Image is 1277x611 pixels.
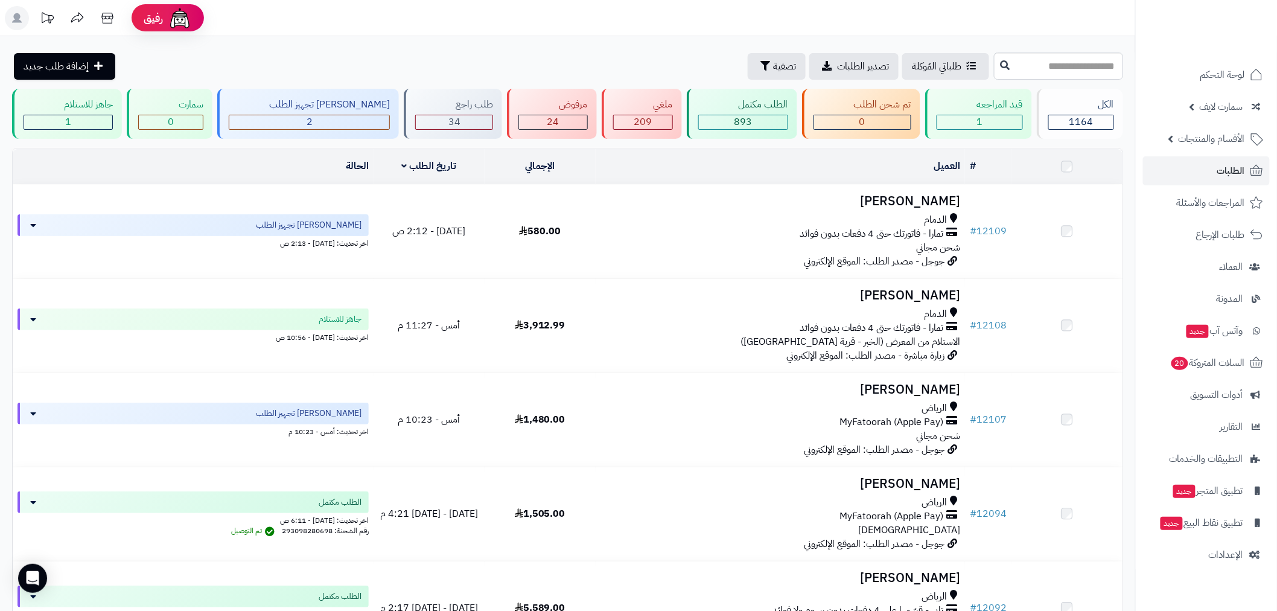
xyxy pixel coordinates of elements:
span: 1 [65,115,71,129]
a: #12107 [970,412,1007,427]
span: الدمام [924,213,947,227]
span: الإعدادات [1209,546,1243,563]
a: العميل [934,159,960,173]
span: الأقسام والمنتجات [1179,130,1245,147]
div: تم شحن الطلب [814,98,911,112]
span: # [970,412,976,427]
a: تطبيق نقاط البيعجديد [1143,508,1270,537]
span: تطبيق نقاط البيع [1159,514,1243,531]
span: MyFatoorah (Apple Pay) [839,415,943,429]
a: الطلب مكتمل 893 [684,89,800,139]
a: ملغي 209 [599,89,684,139]
span: 24 [547,115,559,129]
div: الطلب مكتمل [698,98,788,112]
span: الطلب مكتمل [319,496,361,508]
div: مرفوض [518,98,587,112]
div: الكل [1048,98,1114,112]
div: اخر تحديث: [DATE] - 2:13 ص [18,236,369,249]
span: تصدير الطلبات [837,59,889,74]
span: تطبيق المتجر [1172,482,1243,499]
div: 0 [814,115,911,129]
a: الحالة [346,159,369,173]
h3: [PERSON_NAME] [600,289,960,302]
a: إضافة طلب جديد [14,53,115,80]
a: الإعدادات [1143,540,1270,569]
a: أدوات التسويق [1143,380,1270,409]
a: لوحة التحكم [1143,60,1270,89]
span: زيارة مباشرة - مصدر الطلب: الموقع الإلكتروني [786,348,944,363]
a: وآتس آبجديد [1143,316,1270,345]
span: 0 [168,115,174,129]
span: أمس - 11:27 م [398,318,460,333]
a: تحديثات المنصة [32,6,62,33]
a: السلات المتروكة20 [1143,348,1270,377]
a: طلباتي المُوكلة [902,53,989,80]
span: 20 [1171,357,1188,370]
span: # [970,507,976,521]
span: الطلب مكتمل [319,590,361,603]
span: تصفية [773,59,796,74]
span: الرياض [922,401,947,415]
span: جديد [1173,485,1196,498]
span: # [970,318,976,333]
span: لوحة التحكم [1200,66,1245,83]
h3: [PERSON_NAME] [600,571,960,585]
a: المراجعات والأسئلة [1143,188,1270,217]
div: اخر تحديث: أمس - 10:23 م [18,424,369,437]
div: 1 [24,115,112,129]
span: العملاء [1220,258,1243,275]
a: الكل1164 [1034,89,1126,139]
h3: [PERSON_NAME] [600,477,960,491]
a: #12109 [970,224,1007,238]
a: التقارير [1143,412,1270,441]
div: 1 [937,115,1022,129]
span: المراجعات والأسئلة [1177,194,1245,211]
div: قيد المراجعه [937,98,1023,112]
a: جاهز للاستلام 1 [10,89,124,139]
div: 24 [519,115,587,129]
span: 0 [859,115,865,129]
span: جوجل - مصدر الطلب: الموقع الإلكتروني [804,537,944,551]
a: [PERSON_NAME] تجهيز الطلب 2 [215,89,401,139]
div: [PERSON_NAME] تجهيز الطلب [229,98,390,112]
span: [DATE] - [DATE] 4:21 م [380,507,478,521]
span: 2 [307,115,313,129]
span: رقم الشحنة: 293098280698 [282,525,369,536]
a: تاريخ الطلب [402,159,457,173]
span: الرياض [922,590,947,604]
span: 1,480.00 [515,412,565,427]
span: تمارا - فاتورتك حتى 4 دفعات بدون فوائد [800,227,943,241]
a: المدونة [1143,284,1270,313]
div: 0 [139,115,203,129]
a: قيد المراجعه 1 [923,89,1034,139]
span: تمارا - فاتورتك حتى 4 دفعات بدون فوائد [800,321,943,335]
a: # [970,159,976,173]
span: أمس - 10:23 م [398,412,460,427]
a: تم شحن الطلب 0 [800,89,923,139]
span: 1164 [1069,115,1093,129]
div: 2 [229,115,389,129]
span: الدمام [924,307,947,321]
span: جديد [1161,517,1183,530]
a: التطبيقات والخدمات [1143,444,1270,473]
span: الاستلام من المعرض (الخبر - قرية [GEOGRAPHIC_DATA]) [740,334,960,349]
span: 893 [734,115,752,129]
div: Open Intercom Messenger [18,564,47,593]
span: شحن مجاني [916,429,960,443]
div: سمارت [138,98,203,112]
span: جديد [1186,325,1209,338]
span: تم التوصيل [231,525,278,536]
h3: [PERSON_NAME] [600,383,960,397]
a: سمارت 0 [124,89,215,139]
span: 580.00 [519,224,561,238]
div: اخر تحديث: [DATE] - 6:11 ص [18,513,369,526]
h3: [PERSON_NAME] [600,194,960,208]
a: الطلبات [1143,156,1270,185]
a: #12108 [970,318,1007,333]
span: رفيق [144,11,163,25]
span: 3,912.99 [515,318,565,333]
span: الطلبات [1217,162,1245,179]
a: تطبيق المتجرجديد [1143,476,1270,505]
img: ai-face.png [168,6,192,30]
span: سمارت لايف [1200,98,1243,115]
